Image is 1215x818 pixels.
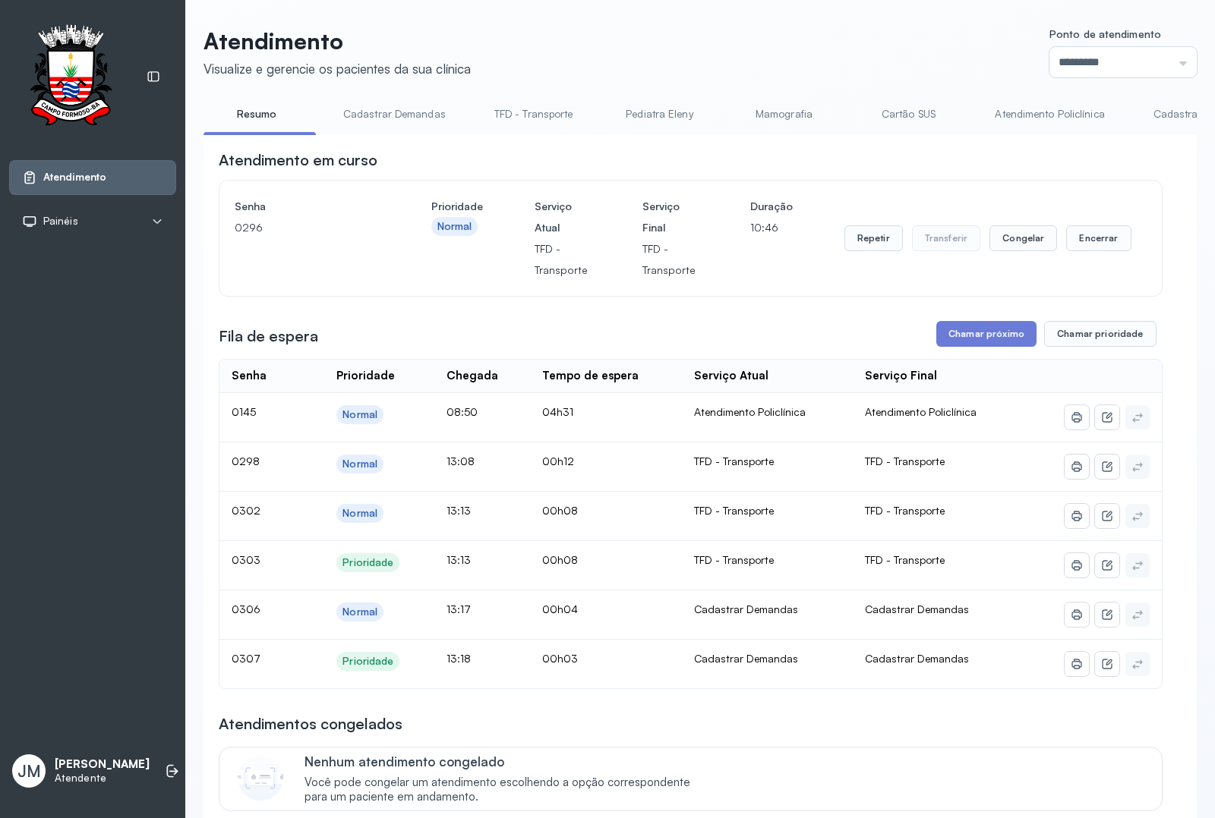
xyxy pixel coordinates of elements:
p: Nenhum atendimento congelado [305,754,706,769]
p: [PERSON_NAME] [55,757,150,772]
p: 0296 [235,217,380,238]
button: Repetir [844,225,903,251]
p: TFD - Transporte [642,238,699,281]
img: Imagem de CalloutCard [238,755,283,801]
span: TFD - Transporte [865,553,945,566]
span: 08:50 [447,405,478,418]
span: Cadastrar Demandas [865,652,969,665]
div: Normal [342,408,377,421]
h4: Duração [750,196,793,217]
span: Ponto de atendimento [1049,27,1161,40]
div: Cadastrar Demandas [694,602,841,616]
a: Cadastrar Demandas [328,102,461,127]
div: Normal [342,458,377,470]
h3: Atendimentos congelados [219,713,402,735]
div: TFD - Transporte [694,504,841,518]
div: Prioridade [342,655,393,668]
span: 0306 [232,602,260,615]
h3: Atendimento em curso [219,149,377,171]
h4: Prioridade [431,196,483,217]
h4: Serviço Atual [535,196,591,238]
span: 13:18 [447,652,471,665]
div: TFD - Transporte [694,553,841,567]
span: Atendimento [43,171,106,184]
div: Serviço Final [865,369,937,383]
span: 0303 [232,553,260,566]
img: Logotipo do estabelecimento [16,24,125,130]
span: TFD - Transporte [865,455,945,467]
span: 13:13 [447,553,471,566]
span: 00h08 [542,504,578,517]
div: TFD - Transporte [694,455,841,468]
a: Resumo [204,102,310,127]
h4: Serviço Final [642,196,699,238]
div: Visualize e gerencie os pacientes da sua clínica [204,61,471,77]
div: Normal [342,507,377,520]
button: Chamar prioridade [1044,321,1157,347]
span: 00h08 [542,553,578,566]
span: Cadastrar Demandas [865,602,969,615]
span: 04h31 [542,405,573,418]
h4: Senha [235,196,380,217]
p: Atendimento [204,27,471,55]
div: Serviço Atual [694,369,768,383]
span: Você pode congelar um atendimento escolhendo a opção correspondente para um paciente em andamento. [305,776,706,804]
div: Cadastrar Demandas [694,652,841,665]
p: 10:46 [750,217,793,238]
button: Encerrar [1066,225,1131,251]
span: 00h12 [542,455,574,467]
p: Atendente [55,772,150,785]
a: Atendimento [22,170,163,185]
div: Normal [342,606,377,618]
span: 00h04 [542,602,578,615]
span: 0302 [232,504,260,517]
span: 00h03 [542,652,578,665]
button: Congelar [989,225,1057,251]
a: Pediatra Eleny [606,102,712,127]
div: Atendimento Policlínica [694,405,841,419]
h3: Fila de espera [219,326,318,347]
span: 13:08 [447,455,475,467]
span: Painéis [43,215,78,228]
a: Cartão SUS [855,102,961,127]
a: Mamografia [731,102,837,127]
span: Atendimento Policlínica [865,405,977,418]
div: Chegada [447,369,498,383]
span: TFD - Transporte [865,504,945,517]
div: Prioridade [336,369,395,383]
div: Normal [437,220,472,233]
button: Transferir [912,225,981,251]
span: 13:13 [447,504,471,517]
div: Senha [232,369,267,383]
div: Prioridade [342,556,393,569]
span: 13:17 [447,602,471,615]
span: 0298 [232,455,260,467]
a: TFD - Transporte [479,102,589,127]
a: Atendimento Policlínica [980,102,1119,127]
span: 0307 [232,652,260,665]
div: Tempo de espera [542,369,639,383]
span: 0145 [232,405,256,418]
p: TFD - Transporte [535,238,591,281]
button: Chamar próximo [936,321,1037,347]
